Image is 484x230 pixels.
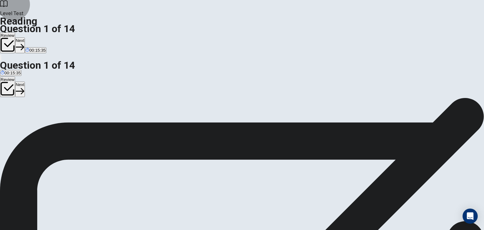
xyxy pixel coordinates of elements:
span: 00:15:35 [29,48,46,53]
button: Next [15,37,25,53]
span: 00:15:35 [4,71,21,75]
div: Open Intercom Messenger [463,209,478,224]
button: Next [15,82,25,97]
button: 00:15:35 [25,47,46,53]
